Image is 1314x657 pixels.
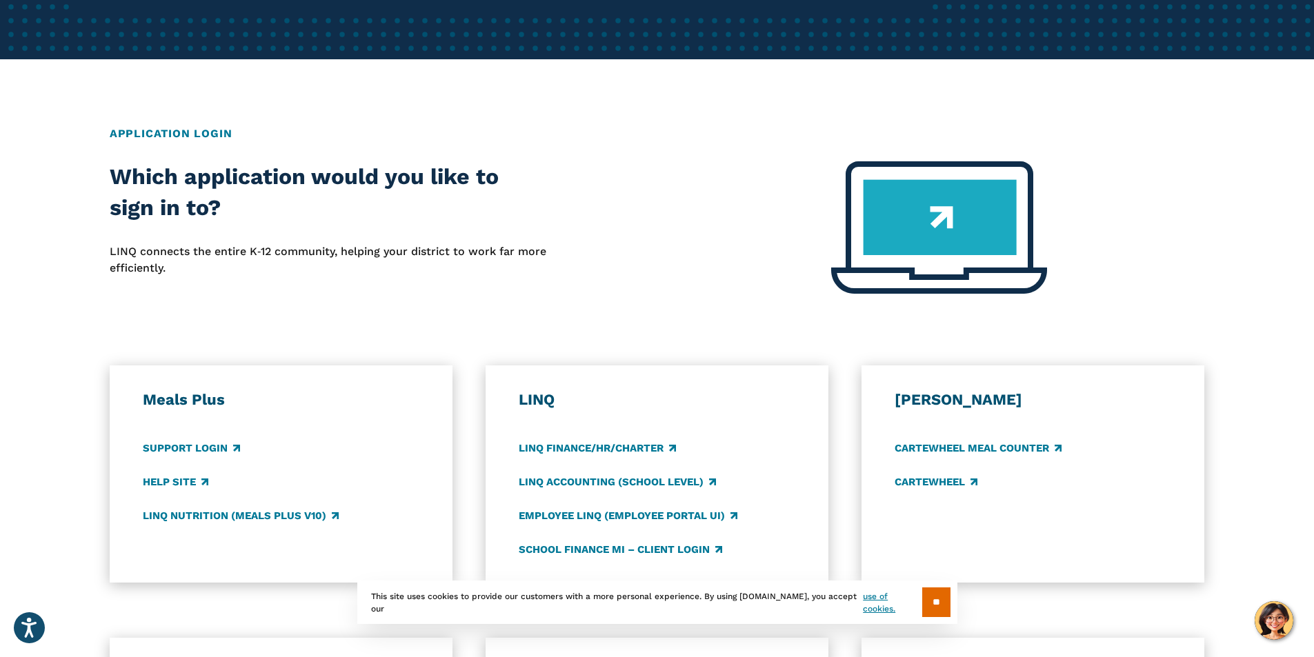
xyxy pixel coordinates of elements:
h3: [PERSON_NAME] [895,390,1172,410]
button: Hello, have a question? Let’s chat. [1255,601,1293,640]
a: LINQ Accounting (school level) [519,474,716,489]
a: Help Site [143,474,208,489]
h3: LINQ [519,390,796,410]
p: LINQ connects the entire K‑12 community, helping your district to work far more efficiently. [110,243,547,277]
h2: Application Login [110,125,1204,142]
a: CARTEWHEEL Meal Counter [895,441,1062,456]
a: Support Login [143,441,240,456]
h2: Which application would you like to sign in to? [110,161,547,224]
a: LINQ Finance/HR/Charter [519,441,676,456]
a: LINQ Nutrition (Meals Plus v10) [143,508,339,523]
div: This site uses cookies to provide our customers with a more personal experience. By using [DOMAIN... [357,580,957,624]
a: Employee LINQ (Employee Portal UI) [519,508,737,523]
a: CARTEWHEEL [895,474,977,489]
a: use of cookies. [863,590,922,615]
a: School Finance MI – Client Login [519,542,722,557]
h3: Meals Plus [143,390,420,410]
